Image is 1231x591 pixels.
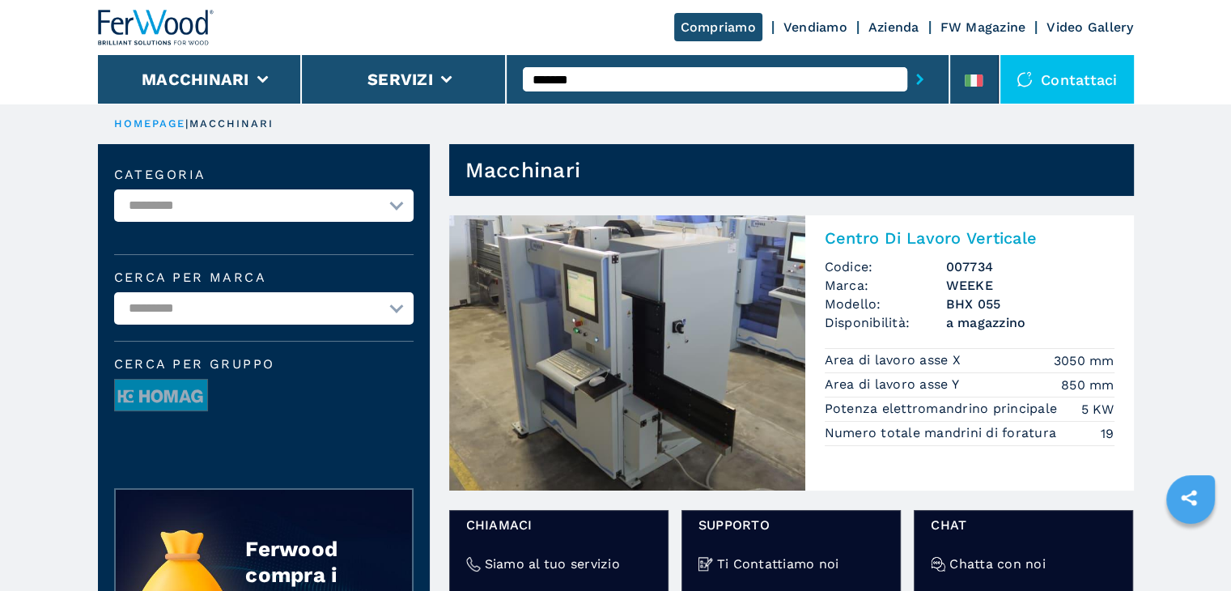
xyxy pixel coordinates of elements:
span: Marca: [825,276,946,295]
h3: 007734 [946,257,1114,276]
em: 3050 mm [1054,351,1114,370]
div: Contattaci [1000,55,1134,104]
p: macchinari [189,117,274,131]
a: Vendiamo [783,19,847,35]
span: Cerca per Gruppo [114,358,414,371]
label: Cerca per marca [114,271,414,284]
p: Potenza elettromandrino principale [825,400,1062,418]
a: Compriamo [674,13,762,41]
a: FW Magazine [940,19,1026,35]
span: Disponibilità: [825,313,946,332]
span: Supporto [698,516,884,534]
img: Siamo al tuo servizio [466,557,481,572]
p: Area di lavoro asse X [825,351,966,369]
h4: Ti Contattiamo noi [717,555,839,573]
img: Chatta con noi [931,557,945,572]
img: image [115,380,207,412]
span: | [185,117,189,130]
h2: Centro Di Lavoro Verticale [825,228,1114,248]
h4: Siamo al tuo servizio [485,555,620,573]
em: 19 [1101,424,1114,443]
span: a magazzino [946,313,1114,332]
button: Servizi [367,70,433,89]
iframe: Chat [1162,518,1219,579]
span: Codice: [825,257,946,276]
h4: Chatta con noi [949,555,1046,573]
p: Numero totale mandrini di foratura [825,424,1061,442]
a: Azienda [868,19,919,35]
button: Macchinari [142,70,249,89]
img: Ferwood [98,10,214,45]
p: Area di lavoro asse Y [825,376,964,393]
img: Contattaci [1017,71,1033,87]
span: chat [931,516,1116,534]
a: Centro Di Lavoro Verticale WEEKE BHX 055Centro Di Lavoro VerticaleCodice:007734Marca:WEEKEModello... [449,215,1134,491]
h3: WEEKE [946,276,1114,295]
em: 5 KW [1081,400,1114,419]
button: submit-button [907,61,932,98]
h3: BHX 055 [946,295,1114,313]
a: Video Gallery [1046,19,1133,35]
img: Ti Contattiamo noi [698,557,713,572]
label: Categoria [114,168,414,181]
a: HOMEPAGE [114,117,186,130]
img: Centro Di Lavoro Verticale WEEKE BHX 055 [449,215,805,491]
span: Modello: [825,295,946,313]
em: 850 mm [1061,376,1114,394]
a: sharethis [1169,478,1209,518]
h1: Macchinari [465,157,581,183]
span: Chiamaci [466,516,652,534]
